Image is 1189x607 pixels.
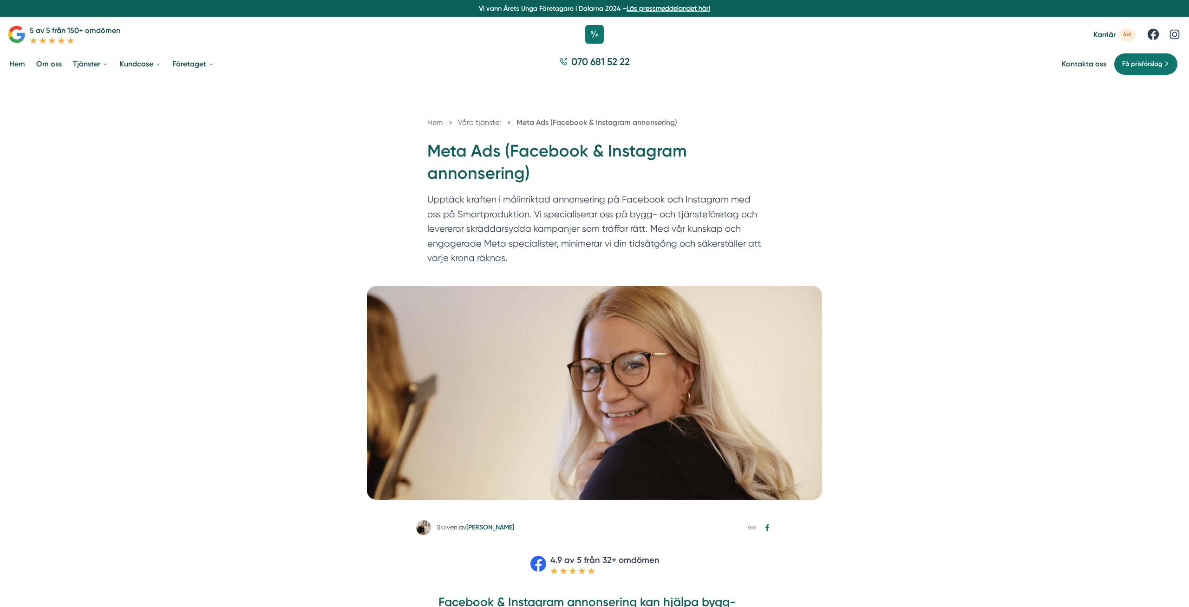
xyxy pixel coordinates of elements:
a: Kontakta oss [1062,59,1106,68]
a: Dela på Facebook [761,522,773,533]
a: Meta Ads (Facebook & Instagram annonsering) [516,118,677,127]
a: Karriär 4st [1093,28,1135,41]
span: 4st [1119,28,1135,41]
a: Våra tjänster [458,118,503,127]
span: Få prisförslag [1122,59,1163,69]
p: 4.9 av 5 från 32+ omdömen [550,554,660,568]
nav: Breadcrumb [427,117,762,128]
a: Hem [7,52,27,76]
a: Hem [427,118,443,127]
img: Victor Blomberg [416,520,431,535]
p: Upptäck kraften i målinriktad annonsering på Facebook och Instagram med oss på Smartproduktion. V... [427,192,762,270]
span: 070 681 52 22 [571,55,630,68]
span: » [507,117,511,128]
a: Tjänster [71,52,110,76]
div: Skriven av [437,522,514,532]
svg: Facebook [764,524,771,531]
a: Kopiera länk [746,522,758,533]
a: Läs pressmeddelandet här! [627,5,710,12]
span: Våra tjänster [458,118,502,127]
h1: Meta Ads (Facebook & Instagram annonsering) [427,140,762,192]
p: 5 av 5 från 150+ omdömen [30,25,120,36]
img: Meta Ads, Facebook Ads, Instagram Ads [367,286,822,500]
a: Få prisförslag [1114,53,1178,75]
a: Om oss [34,52,64,76]
span: Karriär [1093,30,1116,39]
p: Vi vann Årets Unga Företagare i Dalarna 2024 – [4,4,1185,13]
a: [PERSON_NAME] [466,523,514,531]
a: Företaget [170,52,216,76]
span: » [449,117,452,128]
a: Kundcase [118,52,163,76]
a: 070 681 52 22 [555,55,634,73]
